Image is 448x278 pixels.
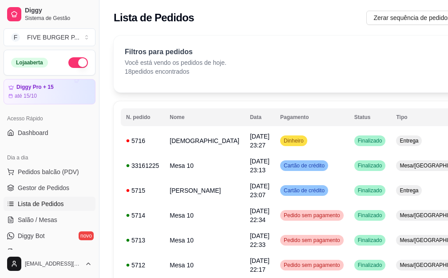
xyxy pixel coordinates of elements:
span: KDS [18,247,31,256]
span: Gestor de Pedidos [18,183,69,192]
span: [DATE] 22:34 [250,207,270,223]
th: N. pedido [121,108,164,126]
td: Mesa 10 [164,253,245,278]
button: [EMAIL_ADDRESS][DOMAIN_NAME] [4,253,95,274]
span: Pedido sem pagamento [282,262,342,269]
p: Você está vendo os pedidos de hoje. [125,58,226,67]
a: Gestor de Pedidos [4,181,95,195]
span: [DATE] 23:13 [250,158,270,174]
a: Diggy Botnovo [4,229,95,243]
span: Pedidos balcão (PDV) [18,167,79,176]
button: Select a team [4,28,95,46]
span: Finalizado [356,237,384,244]
div: 5712 [126,261,159,270]
span: [DATE] 22:33 [250,232,270,248]
th: Data [245,108,275,126]
p: Filtros para pedidos [125,47,226,57]
span: Finalizado [356,187,384,194]
span: Finalizado [356,137,384,144]
article: Diggy Pro + 15 [16,84,54,91]
div: 5714 [126,211,159,220]
span: Cartão de crédito [282,187,326,194]
th: Status [349,108,391,126]
span: Salão / Mesas [18,215,57,224]
div: 33161225 [126,161,159,170]
span: Diggy Bot [18,231,45,240]
div: Dia a dia [4,151,95,165]
a: KDS [4,245,95,259]
div: Loja aberta [11,58,48,68]
span: F [11,33,20,42]
div: Acesso Rápido [4,111,95,126]
div: 5715 [126,186,159,195]
td: Mesa 10 [164,153,245,178]
button: Pedidos balcão (PDV) [4,165,95,179]
span: Entrega [398,187,420,194]
span: Lista de Pedidos [18,199,64,208]
td: Mesa 10 [164,203,245,228]
p: 18 pedidos encontrados [125,67,226,76]
button: Alterar Status [68,57,88,68]
td: [PERSON_NAME] [164,178,245,203]
span: Finalizado [356,212,384,219]
th: Nome [164,108,245,126]
span: Cartão de crédito [282,162,326,169]
span: Pedido sem pagamento [282,237,342,244]
td: [DEMOGRAPHIC_DATA] [164,128,245,153]
td: Mesa 10 [164,228,245,253]
div: FIVE BURGER P ... [27,33,79,42]
span: Pedido sem pagamento [282,212,342,219]
article: até 15/10 [15,92,37,99]
span: Dinheiro [282,137,305,144]
a: Dashboard [4,126,95,140]
span: Diggy [25,7,92,15]
span: Finalizado [356,162,384,169]
div: 5716 [126,136,159,145]
span: [DATE] 22:17 [250,257,270,273]
a: Salão / Mesas [4,213,95,227]
a: Diggy Pro + 15até 15/10 [4,79,95,104]
span: [DATE] 23:27 [250,133,270,149]
span: [EMAIL_ADDRESS][DOMAIN_NAME] [25,260,81,267]
span: Sistema de Gestão [25,15,92,22]
h2: Lista de Pedidos [114,11,194,25]
span: Dashboard [18,128,48,137]
th: Pagamento [275,108,349,126]
span: Entrega [398,137,420,144]
a: DiggySistema de Gestão [4,4,95,25]
span: [DATE] 23:07 [250,183,270,199]
a: Lista de Pedidos [4,197,95,211]
div: 5713 [126,236,159,245]
span: Finalizado [356,262,384,269]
